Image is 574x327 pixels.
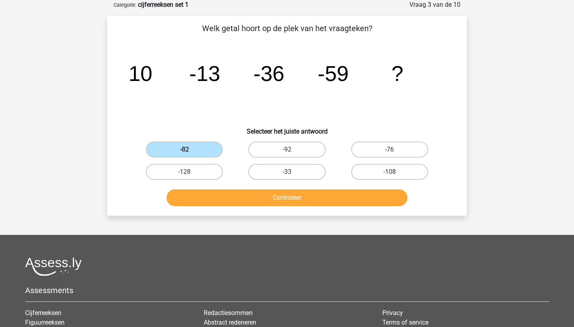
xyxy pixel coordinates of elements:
[146,164,223,180] label: -128
[25,286,549,295] h5: Assessments
[254,61,285,85] tspan: -36
[391,61,403,85] tspan: ?
[120,121,454,135] h6: Selecteer het juiste antwoord
[146,142,223,158] label: -82
[248,164,325,180] label: -33
[248,142,325,158] label: -92
[128,61,152,85] tspan: 10
[25,309,61,317] a: Cijferreeksen
[25,257,82,276] img: Assessly logo
[114,2,136,8] small: Categorie:
[382,319,429,326] a: Terms of service
[189,61,220,85] tspan: -13
[204,309,253,317] a: Redactiesommen
[120,22,454,34] p: Welk getal hoort op de plek van het vraagteken?
[351,164,428,180] label: -108
[382,309,403,317] a: Privacy
[167,189,408,206] button: Controleer
[25,319,65,326] a: Figuurreeksen
[138,1,189,8] strong: cijferreeksen set 1
[204,319,256,326] a: Abstract redeneren
[318,61,349,85] tspan: -59
[351,142,428,158] label: -76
